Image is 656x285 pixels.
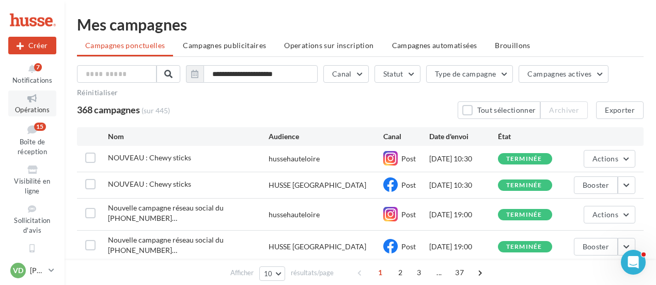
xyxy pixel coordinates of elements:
[458,101,540,119] button: Tout sélectionner
[14,216,50,234] span: Sollicitation d'avis
[269,242,366,252] div: HUSSE [GEOGRAPHIC_DATA]
[15,106,50,114] span: Opérations
[108,153,191,162] span: NOUVEAU : Chewy sticks
[506,156,542,162] div: terminée
[77,17,644,32] div: Mes campagnes
[77,88,118,97] button: Réinitialiser
[323,65,369,83] button: Canal
[431,264,447,281] span: ...
[18,138,47,156] span: Boîte de réception
[498,131,567,142] div: État
[621,250,646,275] iframe: Intercom live chat
[584,150,635,168] button: Actions
[574,238,618,256] button: Booster
[401,242,416,251] span: Post
[592,154,618,163] span: Actions
[108,179,191,188] span: NOUVEAU : Chewy sticks
[8,61,56,86] button: Notifications 7
[374,65,420,83] button: Statut
[284,41,373,50] span: Operations sur inscription
[269,209,320,220] div: hussehauteloire
[30,265,44,276] p: [PERSON_NAME]
[519,65,608,83] button: Campagnes actives
[8,201,56,236] a: Sollicitation d'avis
[429,131,498,142] div: Date d'envoi
[506,244,542,250] div: terminée
[495,41,530,50] span: Brouillons
[401,181,416,189] span: Post
[8,261,56,280] a: VD [PERSON_NAME]
[506,212,542,218] div: terminée
[392,264,409,281] span: 2
[8,121,56,158] a: Boîte de réception15
[108,235,224,254] span: Nouvelle campagne réseau social du 10-09-2025 14:04
[429,242,498,252] div: [DATE] 19:00
[8,241,56,266] a: SMS unitaire
[8,37,56,54] div: Nouvelle campagne
[372,264,388,281] span: 1
[13,265,23,276] span: VD
[108,131,269,142] div: Nom
[411,264,427,281] span: 3
[429,209,498,220] div: [DATE] 19:00
[108,203,224,222] span: Nouvelle campagne réseau social du 10-09-2025 14:04
[401,210,416,219] span: Post
[264,269,273,278] span: 10
[383,131,429,142] div: Canal
[429,180,498,190] div: [DATE] 10:30
[142,106,170,116] span: (sur 445)
[183,41,266,50] span: Campagnes publicitaires
[8,37,56,54] button: Créer
[540,101,588,119] button: Archiver
[8,162,56,197] a: Visibilité en ligne
[77,104,140,115] span: 368 campagnes
[584,206,635,223] button: Actions
[14,177,50,195] span: Visibilité en ligne
[269,131,383,142] div: Audience
[12,76,52,84] span: Notifications
[34,123,46,131] div: 15
[230,268,254,278] span: Afficher
[269,154,320,164] div: hussehauteloire
[429,154,498,164] div: [DATE] 10:30
[291,268,334,278] span: résultats/page
[426,65,513,83] button: Type de campagne
[451,264,468,281] span: 37
[592,210,618,219] span: Actions
[506,182,542,189] div: terminée
[8,91,56,116] a: Opérations
[259,266,286,281] button: 10
[574,176,618,194] button: Booster
[392,41,477,50] span: Campagnes automatisées
[34,63,42,71] div: 7
[596,101,644,119] button: Exporter
[401,154,416,163] span: Post
[527,69,591,78] span: Campagnes actives
[269,180,366,190] div: HUSSE [GEOGRAPHIC_DATA]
